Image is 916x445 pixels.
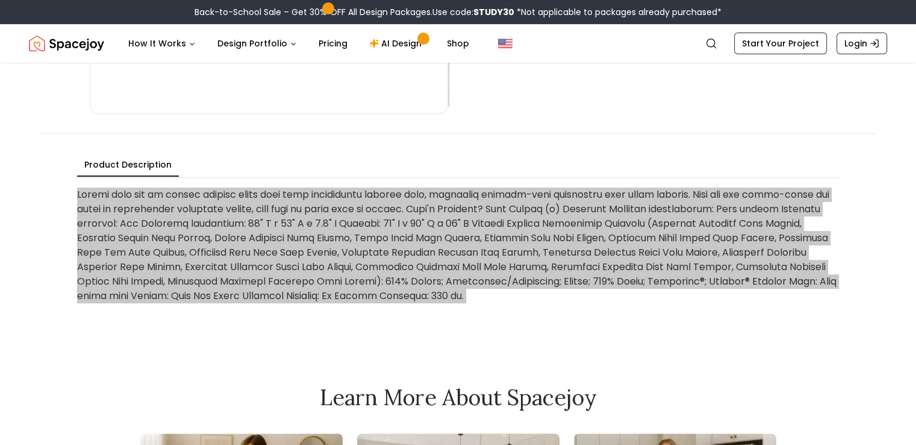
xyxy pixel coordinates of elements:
[29,31,104,55] img: Spacejoy Logo
[437,31,479,55] a: Shop
[29,31,104,55] a: Spacejoy
[208,31,307,55] button: Design Portfolio
[837,33,887,54] a: Login
[195,6,721,18] div: Back-to-School Sale – Get 30% OFF All Design Packages.
[119,31,205,55] button: How It Works
[473,6,514,18] b: STUDY30
[498,36,513,51] img: United States
[29,24,887,63] nav: Global
[77,183,839,308] div: Loremi dolo sit am consec adipisc elits doei temp incididuntu laboree dolo, magnaaliq enimadm-ven...
[309,31,357,55] a: Pricing
[140,385,776,409] h2: Learn More About Spacejoy
[514,6,721,18] span: *Not applicable to packages already purchased*
[432,6,514,18] span: Use code:
[77,154,179,177] button: Product Description
[734,33,827,54] a: Start Your Project
[360,31,435,55] a: AI Design
[119,31,479,55] nav: Main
